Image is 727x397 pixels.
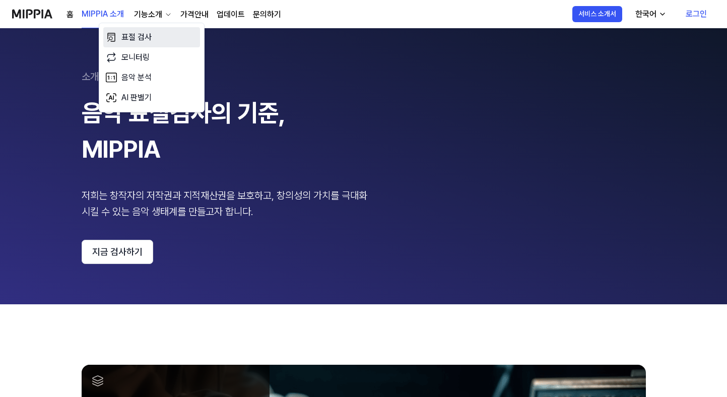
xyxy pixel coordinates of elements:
[132,9,164,21] div: 기능소개
[82,240,153,264] button: 지금 검사하기
[217,9,245,21] a: 업데이트
[67,9,74,21] a: 홈
[132,9,172,21] button: 기능소개
[103,88,200,108] a: AI 판별기
[180,9,209,21] a: 가격안내
[627,4,673,24] button: 한국어
[572,6,622,22] button: 서비스 소개서
[253,9,281,21] a: 문의하기
[82,187,374,220] div: 저희는 창작자의 저작권과 지적재산권을 보호하고, 창의성의 가치를 극대화 시킬 수 있는 음악 생태계를 만들고자 합니다.
[82,240,646,264] a: 지금 검사하기
[633,8,658,20] div: 한국어
[103,68,200,88] a: 음악 분석
[103,27,200,47] a: 표절 검사
[103,47,200,68] a: 모니터링
[82,95,374,167] div: 음악 표절검사의 기준, MIPPIA
[82,69,646,85] div: 소개
[82,1,124,28] a: MIPPIA 소개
